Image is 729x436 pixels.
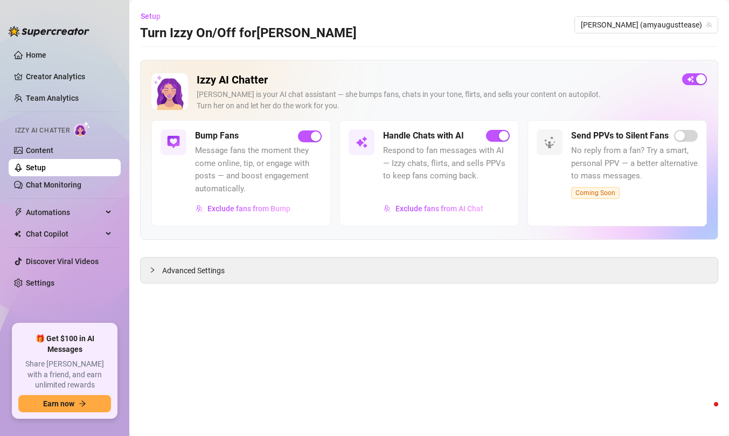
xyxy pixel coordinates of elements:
[15,126,70,136] span: Izzy AI Chatter
[18,395,111,412] button: Earn nowarrow-right
[26,51,46,59] a: Home
[195,200,291,217] button: Exclude fans from Bump
[197,73,674,87] h2: Izzy AI Chatter
[162,265,225,276] span: Advanced Settings
[207,204,290,213] span: Exclude fans from Bump
[384,205,391,212] img: svg%3e
[151,73,188,110] img: Izzy AI Chatter
[14,208,23,217] span: thunderbolt
[26,279,54,287] a: Settings
[14,230,21,238] img: Chat Copilot
[140,25,357,42] h3: Turn Izzy On/Off for [PERSON_NAME]
[43,399,74,408] span: Earn now
[383,129,464,142] h5: Handle Chats with AI
[355,136,368,149] img: svg%3e
[167,136,180,149] img: svg%3e
[26,94,79,102] a: Team Analytics
[26,68,112,85] a: Creator Analytics
[79,400,86,407] span: arrow-right
[195,129,239,142] h5: Bump Fans
[543,136,556,149] img: svg%3e
[18,334,111,355] span: 🎁 Get $100 in AI Messages
[74,121,91,137] img: AI Chatter
[140,8,169,25] button: Setup
[26,146,53,155] a: Content
[9,26,89,37] img: logo-BBDzfeDw.svg
[141,12,161,20] span: Setup
[395,204,483,213] span: Exclude fans from AI Chat
[383,144,510,183] span: Respond to fan messages with AI — Izzy chats, flirts, and sells PPVs to keep fans coming back.
[706,22,712,28] span: team
[26,163,46,172] a: Setup
[571,144,698,183] span: No reply from a fan? Try a smart, personal PPV — a better alternative to mass messages.
[195,144,322,195] span: Message fans the moment they come online, tip, or engage with posts — and boost engagement automa...
[196,205,203,212] img: svg%3e
[149,267,156,273] span: collapsed
[692,399,718,425] iframe: Intercom live chat
[149,264,162,276] div: collapsed
[197,89,674,112] div: [PERSON_NAME] is your AI chat assistant — she bumps fans, chats in your tone, flirts, and sells y...
[26,225,102,243] span: Chat Copilot
[571,129,669,142] h5: Send PPVs to Silent Fans
[26,181,81,189] a: Chat Monitoring
[571,187,620,199] span: Coming Soon
[26,204,102,221] span: Automations
[18,359,111,391] span: Share [PERSON_NAME] with a friend, and earn unlimited rewards
[581,17,712,33] span: Amy (amyaugusttease)
[26,257,99,266] a: Discover Viral Videos
[383,200,484,217] button: Exclude fans from AI Chat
